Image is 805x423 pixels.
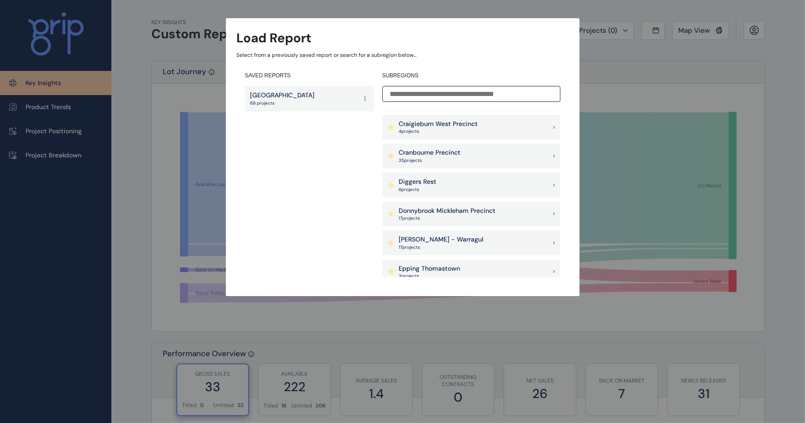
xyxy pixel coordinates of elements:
[399,177,437,186] p: Diggers Rest
[399,148,461,157] p: Cranbourne Precinct
[399,264,460,273] p: Epping Thomastown
[399,206,496,216] p: Donnybrook Mickleham Precinct
[237,51,569,59] p: Select from a previously saved report or search for a subregion below...
[399,120,478,129] p: Craigieburn West Precinct
[399,244,484,251] p: 17 project s
[245,72,374,80] h4: SAVED REPORTS
[399,128,478,135] p: 4 project s
[382,72,560,80] h4: SUBREGIONS
[399,215,496,222] p: 17 project s
[399,273,460,279] p: 3 project s
[399,186,437,193] p: 6 project s
[237,29,312,47] h3: Load Report
[250,100,315,106] p: 69 projects
[399,235,484,244] p: [PERSON_NAME] - Warragul
[250,91,315,100] p: [GEOGRAPHIC_DATA]
[399,157,461,164] p: 35 project s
